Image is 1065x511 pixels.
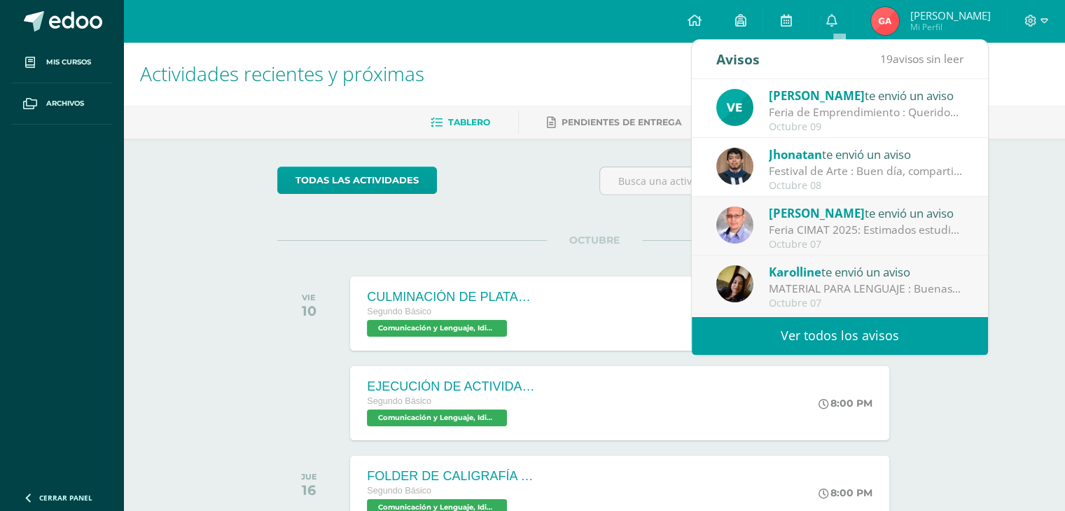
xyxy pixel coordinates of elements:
div: te envió un aviso [769,86,963,104]
input: Busca una actividad próxima aquí... [600,167,910,195]
a: todas las Actividades [277,167,437,194]
a: Pendientes de entrega [547,111,681,134]
div: 16 [301,482,317,498]
div: Avisos [716,40,760,78]
img: 1395cc2228810b8e70f48ddc66b3ae79.png [716,148,753,185]
span: Comunicación y Lenguaje, Idioma Español 'D' [367,409,507,426]
img: aeabfbe216d4830361551c5f8df01f91.png [716,89,753,126]
span: Tablero [448,117,490,127]
a: Ver todos los avisos [692,316,988,355]
span: [PERSON_NAME] [769,205,865,221]
div: te envió un aviso [769,262,963,281]
div: Octubre 07 [769,297,963,309]
span: Cerrar panel [39,493,92,503]
a: Tablero [431,111,490,134]
img: e131f778a94cd630cedadfdac0b06c43.png [871,7,899,35]
span: Segundo Básico [367,307,431,316]
div: te envió un aviso [769,145,963,163]
div: JUE [301,472,317,482]
span: [PERSON_NAME] [769,87,865,104]
span: OCTUBRE [547,234,642,246]
div: 10 [302,302,316,319]
span: Mi Perfil [910,21,990,33]
div: FOLDER DE CALIGRAFÍA COMPLETO [367,469,535,484]
div: 8:00 PM [819,397,872,409]
span: avisos sin leer [880,51,963,66]
span: Comunicación y Lenguaje, Idioma Español 'D' [367,320,507,337]
div: Octubre 08 [769,180,963,192]
div: Festival de Arte : Buen día, compartimos información importante sobre nuestro festival artístico.... [769,163,963,179]
span: Archivos [46,98,84,109]
span: Karolline [769,264,821,280]
div: Octubre 09 [769,121,963,133]
span: Actividades recientes y próximas [140,60,424,87]
span: Jhonatan [769,146,822,162]
div: VIE [302,293,316,302]
span: Mis cursos [46,57,91,68]
div: Feria de Emprendimiento : Queridos chicos: Estoy muy orgullosa del trabajo que han realizado dura... [769,104,963,120]
div: Octubre 07 [769,239,963,251]
div: Feria CIMAT 2025: Estimados estudiantes Por este medio, los departamentos de Ciencias, Arte y Tec... [769,222,963,238]
div: te envió un aviso [769,204,963,222]
span: Segundo Básico [367,486,431,496]
img: 636fc591f85668e7520e122fec75fd4f.png [716,206,753,244]
img: fb79f5a91a3aae58e4c0de196cfe63c7.png [716,265,753,302]
a: Archivos [11,83,112,125]
a: Mis cursos [11,42,112,83]
span: Pendientes de entrega [562,117,681,127]
div: 8:00 PM [819,486,872,499]
span: 19 [880,51,893,66]
div: CULMINACIÓN DE PLATAFORMA PROGRENTIS [367,290,535,304]
span: [PERSON_NAME] [910,8,990,22]
span: Segundo Básico [367,396,431,406]
div: EJECUCIÓN DE ACTIVIDADES DE PLATAFORMA [PERSON_NAME] [367,379,535,394]
div: MATERIAL PARA LENGUAJE : Buenas tardes estimados estudiantes!! NO olvidar traer el día de mañana ... [769,281,963,297]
